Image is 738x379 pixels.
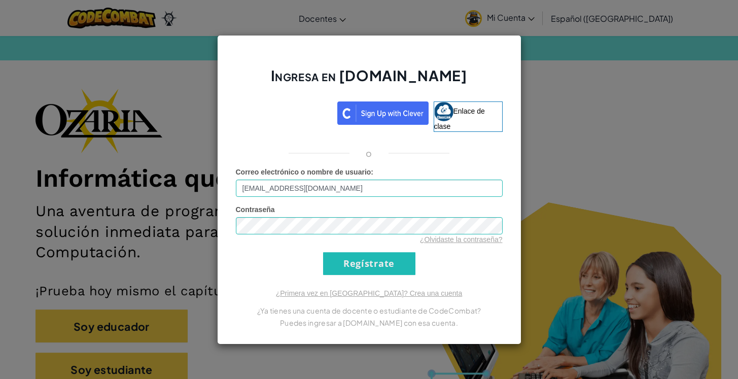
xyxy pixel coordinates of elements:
font: : [371,168,373,176]
font: Ingresa en [DOMAIN_NAME] [271,66,467,84]
a: ¿Primera vez en [GEOGRAPHIC_DATA]? Crea una cuenta [276,289,463,297]
img: classlink-logo-small.png [434,102,453,121]
input: Regístrate [323,252,415,275]
font: Puedes ingresar a [DOMAIN_NAME] con esa cuenta. [280,318,458,327]
img: clever_sso_button@2x.png [337,101,429,125]
font: o [366,147,372,159]
font: ¿Ya tienes una cuenta de docente o estudiante de CodeCombat? [257,306,481,315]
font: Enlace de clase [434,107,485,130]
iframe: Botón de acceso con Google [231,100,337,123]
a: ¿Olvidaste la contraseña? [420,235,503,244]
font: Contraseña [236,205,275,214]
font: Correo electrónico o nombre de usuario [236,168,371,176]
